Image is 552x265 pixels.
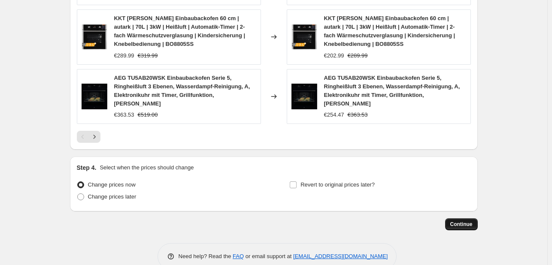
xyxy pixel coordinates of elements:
[291,24,317,50] img: 6143AKwUyzL_80x.jpg
[324,75,460,107] span: AEG TU5AB20WSK Einbaubackofen Serie 5, Ringheißluft 3 Ebenen, Wasserdampf-Reinigung, A, Elektroni...
[114,111,134,119] div: €363.53
[100,163,194,172] p: Select when the prices should change
[138,51,158,60] strike: €319.99
[77,163,97,172] h2: Step 4.
[450,221,473,228] span: Continue
[88,181,136,188] span: Change prices now
[324,111,344,119] div: €254.47
[88,131,100,143] button: Next
[82,84,107,109] img: 71elUObwMIL_80x.jpg
[77,131,100,143] nav: Pagination
[88,193,136,200] span: Change prices later
[348,111,368,119] strike: €363.53
[233,253,244,259] a: FAQ
[114,75,250,107] span: AEG TU5AB20WSK Einbaubackofen Serie 5, Ringheißluft 3 Ebenen, Wasserdampf-Reinigung, A, Elektroni...
[445,218,478,230] button: Continue
[300,181,375,188] span: Revert to original prices later?
[114,15,246,47] span: KKT [PERSON_NAME] Einbaubackofen 60 cm | autark | 70L | 3kW | Heißluft | Automatik-Timer | 2-fach...
[82,24,107,50] img: 6143AKwUyzL_80x.jpg
[324,15,455,47] span: KKT [PERSON_NAME] Einbaubackofen 60 cm | autark | 70L | 3kW | Heißluft | Automatik-Timer | 2-fach...
[114,51,134,60] div: €289.99
[244,253,293,259] span: or email support at
[293,253,388,259] a: [EMAIL_ADDRESS][DOMAIN_NAME]
[348,51,368,60] strike: €289.99
[324,51,344,60] div: €202.99
[291,84,317,109] img: 71elUObwMIL_80x.jpg
[179,253,233,259] span: Need help? Read the
[138,111,158,119] strike: €519.00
